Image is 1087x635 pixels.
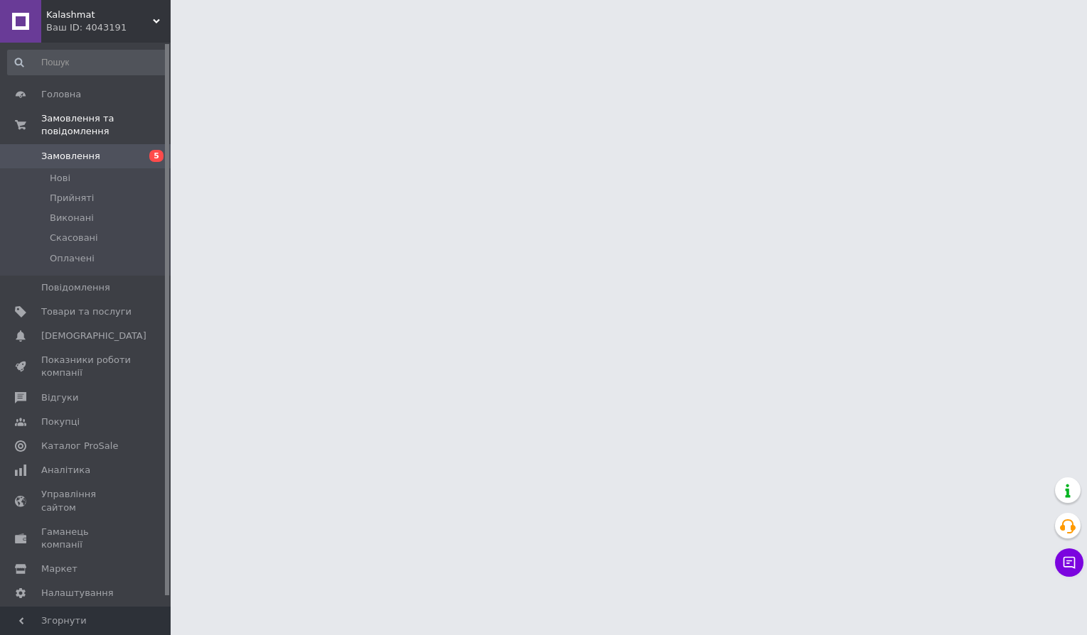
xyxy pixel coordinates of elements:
[50,212,94,224] span: Виконані
[41,281,110,294] span: Повідомлення
[41,330,146,342] span: [DEMOGRAPHIC_DATA]
[41,440,118,452] span: Каталог ProSale
[41,88,81,101] span: Головна
[41,464,90,477] span: Аналітика
[41,563,77,575] span: Маркет
[41,488,132,514] span: Управління сайтом
[41,526,132,551] span: Гаманець компанії
[50,172,70,185] span: Нові
[41,587,114,599] span: Налаштування
[46,21,171,34] div: Ваш ID: 4043191
[50,232,98,244] span: Скасовані
[41,305,132,318] span: Товари та послуги
[41,416,80,428] span: Покупці
[46,9,153,21] span: Kalashmat
[41,354,132,379] span: Показники роботи компанії
[41,391,78,404] span: Відгуки
[41,112,171,138] span: Замовлення та повідомлення
[1055,548,1083,577] button: Чат з покупцем
[7,50,168,75] input: Пошук
[41,150,100,163] span: Замовлення
[149,150,164,162] span: 5
[50,192,94,205] span: Прийняті
[50,252,95,265] span: Оплачені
